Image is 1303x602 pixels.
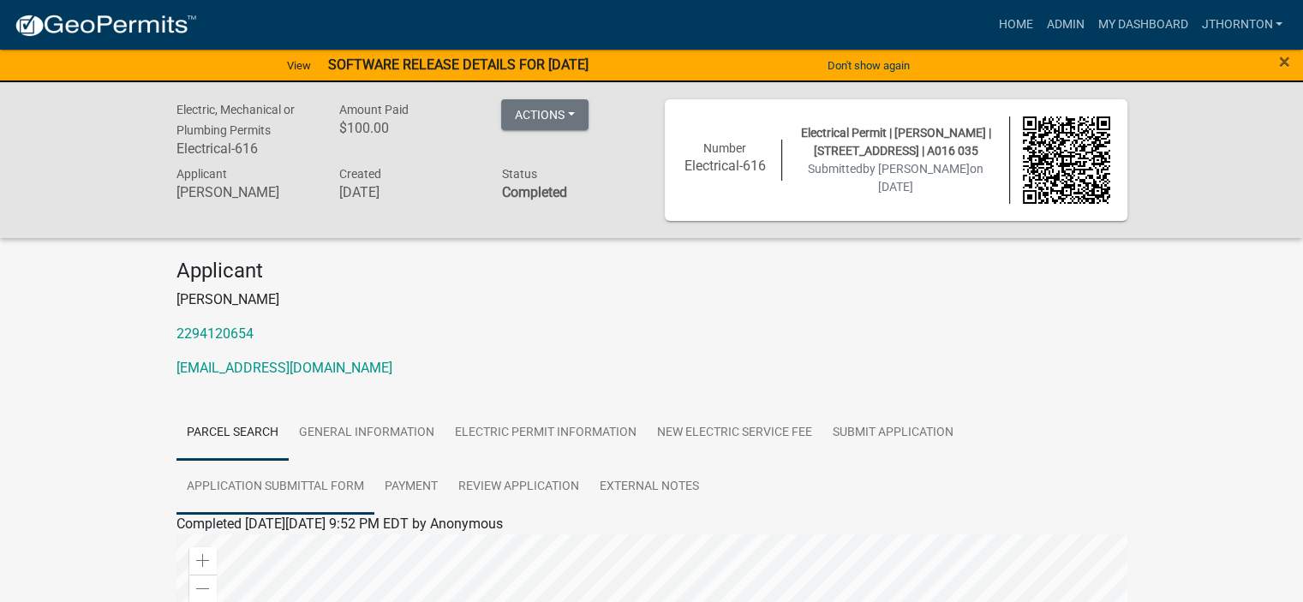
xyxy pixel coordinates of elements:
[1194,9,1289,41] a: JThornton
[991,9,1039,41] a: Home
[176,140,314,157] h6: Electrical-616
[176,184,314,200] h6: [PERSON_NAME]
[176,167,227,181] span: Applicant
[801,126,991,158] span: Electrical Permit | [PERSON_NAME] | [STREET_ADDRESS] | A016 035
[338,120,475,136] h6: $100.00
[176,289,1127,310] p: [PERSON_NAME]
[1279,50,1290,74] span: ×
[176,460,374,515] a: Application Submittal Form
[176,360,392,376] a: [EMAIL_ADDRESS][DOMAIN_NAME]
[176,325,254,342] a: 2294120654
[647,406,822,461] a: New Electric Service Fee
[682,158,769,174] h6: Electrical-616
[703,141,746,155] span: Number
[589,460,709,515] a: External Notes
[501,167,536,181] span: Status
[863,162,970,176] span: by [PERSON_NAME]
[338,103,408,116] span: Amount Paid
[1023,116,1110,204] img: QR code
[501,99,589,130] button: Actions
[1091,9,1194,41] a: My Dashboard
[448,460,589,515] a: Review Application
[176,516,503,532] span: Completed [DATE][DATE] 9:52 PM EDT by Anonymous
[176,259,1127,283] h4: Applicant
[328,57,589,73] strong: SOFTWARE RELEASE DETAILS FOR [DATE]
[445,406,647,461] a: Electric Permit Information
[176,103,295,137] span: Electric, Mechanical or Plumbing Permits
[808,162,983,194] span: Submitted on [DATE]
[338,184,475,200] h6: [DATE]
[1279,51,1290,72] button: Close
[501,184,566,200] strong: Completed
[280,51,318,80] a: View
[821,51,917,80] button: Don't show again
[189,575,217,602] div: Zoom out
[289,406,445,461] a: General Information
[176,406,289,461] a: Parcel search
[374,460,448,515] a: Payment
[1039,9,1091,41] a: Admin
[189,547,217,575] div: Zoom in
[822,406,964,461] a: Submit Application
[338,167,380,181] span: Created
